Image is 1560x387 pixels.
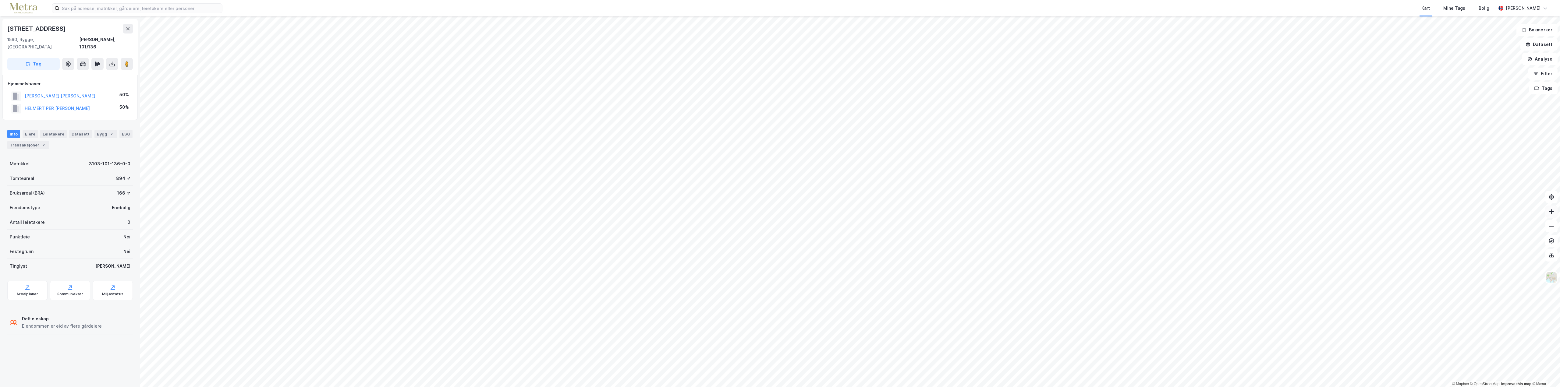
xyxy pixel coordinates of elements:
[10,248,34,255] div: Festegrunn
[89,160,130,167] div: 3103-101-136-0-0
[1479,5,1489,12] div: Bolig
[10,189,45,197] div: Bruksareal (BRA)
[57,292,83,297] div: Kommunekart
[1506,5,1540,12] div: [PERSON_NAME]
[1452,382,1469,386] a: Mapbox
[22,315,102,322] div: Delt eieskap
[119,91,129,98] div: 50%
[40,130,67,138] div: Leietakere
[59,4,222,13] input: Søk på adresse, matrikkel, gårdeiere, leietakere eller personer
[1546,272,1557,283] img: Z
[10,233,30,241] div: Punktleie
[7,130,20,138] div: Info
[119,130,133,138] div: ESG
[112,204,130,211] div: Enebolig
[116,175,130,182] div: 894 ㎡
[108,131,115,137] div: 2
[10,3,37,14] img: metra-logo.256734c3b2bbffee19d4.png
[95,262,130,270] div: [PERSON_NAME]
[1443,5,1465,12] div: Mine Tags
[7,24,67,33] div: [STREET_ADDRESS]
[94,130,117,138] div: Bygg
[102,292,123,297] div: Miljøstatus
[1501,382,1531,386] a: Improve this map
[69,130,92,138] div: Datasett
[117,189,130,197] div: 166 ㎡
[1516,24,1558,36] button: Bokmerker
[10,204,40,211] div: Eiendomstype
[1522,53,1558,65] button: Analyse
[16,292,38,297] div: Arealplaner
[10,219,45,226] div: Antall leietakere
[1470,382,1500,386] a: OpenStreetMap
[1530,358,1560,387] iframe: Chat Widget
[1520,38,1558,51] button: Datasett
[123,233,130,241] div: Nei
[7,36,79,51] div: 1580, Rygge, [GEOGRAPHIC_DATA]
[23,130,38,138] div: Eiere
[79,36,133,51] div: [PERSON_NAME], 101/136
[119,104,129,111] div: 50%
[127,219,130,226] div: 0
[10,175,34,182] div: Tomteareal
[10,262,27,270] div: Tinglyst
[8,80,133,87] div: Hjemmelshaver
[10,160,30,167] div: Matrikkel
[1530,358,1560,387] div: Kontrollprogram for chat
[123,248,130,255] div: Nei
[1529,82,1558,94] button: Tags
[22,322,102,330] div: Eiendommen er eid av flere gårdeiere
[1528,68,1558,80] button: Filter
[41,142,47,148] div: 2
[7,58,60,70] button: Tag
[1421,5,1430,12] div: Kart
[7,141,49,149] div: Transaksjoner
